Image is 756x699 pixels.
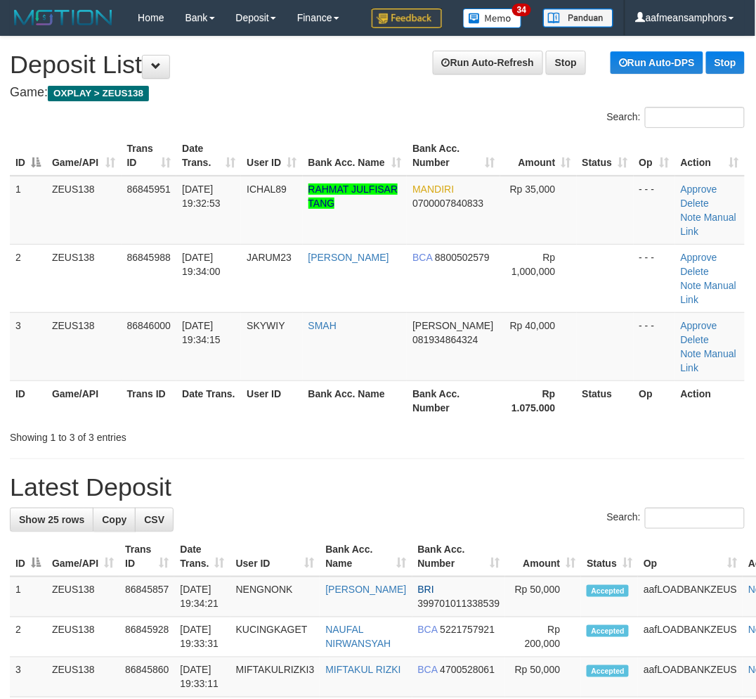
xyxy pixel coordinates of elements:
span: MANDIRI [412,184,454,195]
a: Note [681,348,702,359]
span: ICHAL89 [247,184,287,195]
span: BCA [412,252,432,263]
td: [DATE] 19:34:21 [174,577,230,617]
th: Amount: activate to sort column ascending [505,537,581,577]
th: Trans ID [122,380,177,421]
td: ZEUS138 [46,244,122,312]
span: Copy [102,514,126,525]
td: aafLOADBANKZEUS [638,577,743,617]
span: Copy 399701011338539 to clipboard [418,598,500,610]
th: Bank Acc. Number: activate to sort column ascending [407,136,500,176]
th: Amount: activate to sort column ascending [500,136,576,176]
th: Status: activate to sort column ascending [577,136,634,176]
th: Action: activate to sort column ascending [675,136,745,176]
img: panduan.png [543,8,613,27]
a: Delete [681,334,709,345]
td: aafLOADBANKZEUS [638,658,743,698]
td: ZEUS138 [46,577,119,617]
img: Button%20Memo.svg [463,8,522,28]
th: Status [577,380,634,421]
td: Rp 50,000 [505,577,581,617]
td: Rp 200,000 [505,617,581,658]
td: 3 [10,658,46,698]
span: Copy 081934864324 to clipboard [412,334,478,345]
a: Manual Link [681,280,736,305]
th: Status: activate to sort column ascending [581,537,638,577]
th: Rp 1.075.000 [500,380,576,421]
th: ID: activate to sort column descending [10,537,46,577]
a: Note [681,212,702,223]
th: ID: activate to sort column descending [10,136,46,176]
span: Copy 4700528061 to clipboard [441,665,495,676]
td: aafLOADBANKZEUS [638,617,743,658]
th: Bank Acc. Number [407,380,500,421]
h1: Deposit List [10,51,745,79]
span: [DATE] 19:34:15 [182,320,221,345]
td: 1 [10,176,46,245]
td: MIFTAKULRIZKI3 [230,658,320,698]
div: Showing 1 to 3 of 3 entries [10,425,304,444]
span: BCA [418,665,438,676]
a: Run Auto-DPS [611,51,703,74]
th: Bank Acc. Name: activate to sort column ascending [320,537,412,577]
a: Copy [93,508,136,532]
img: MOTION_logo.png [10,7,117,28]
span: CSV [144,514,164,525]
td: ZEUS138 [46,176,122,245]
td: [DATE] 19:33:31 [174,617,230,658]
a: CSV [135,508,174,532]
td: 3 [10,312,46,380]
th: Trans ID: activate to sort column ascending [122,136,177,176]
td: 2 [10,244,46,312]
th: Date Trans. [176,380,241,421]
td: 86845860 [119,658,174,698]
th: Bank Acc. Name [303,380,408,421]
td: 2 [10,617,46,658]
a: Approve [681,184,717,195]
td: 86845857 [119,577,174,617]
h4: Game: [10,86,745,100]
span: BCA [418,624,438,636]
span: JARUM23 [247,252,292,263]
span: Rp 40,000 [510,320,556,331]
th: User ID [241,380,302,421]
a: Stop [706,51,745,74]
th: Game/API [46,380,122,421]
td: 1 [10,577,46,617]
th: Date Trans.: activate to sort column ascending [176,136,241,176]
span: [DATE] 19:32:53 [182,184,221,209]
a: Delete [681,266,709,277]
td: - - - [634,312,675,380]
span: OXPLAY > ZEUS138 [48,86,149,101]
span: [PERSON_NAME] [412,320,493,331]
th: Date Trans.: activate to sort column ascending [174,537,230,577]
th: Game/API: activate to sort column ascending [46,136,122,176]
span: Accepted [587,625,629,637]
span: [DATE] 19:34:00 [182,252,221,277]
th: User ID: activate to sort column ascending [230,537,320,577]
span: BRI [418,584,434,596]
a: SMAH [308,320,337,331]
img: Feedback.jpg [372,8,442,28]
th: Action [675,380,745,421]
span: Show 25 rows [19,514,84,525]
a: [PERSON_NAME] [308,252,389,263]
td: ZEUS138 [46,617,119,658]
a: MIFTAKUL RIZKI [325,665,400,676]
th: Game/API: activate to sort column ascending [46,537,119,577]
td: NENGNONK [230,577,320,617]
th: Op [634,380,675,421]
label: Search: [607,107,745,128]
span: SKYWIY [247,320,285,331]
a: Show 25 rows [10,508,93,532]
a: Manual Link [681,212,736,237]
th: Op: activate to sort column ascending [634,136,675,176]
th: Bank Acc. Number: activate to sort column ascending [412,537,506,577]
td: [DATE] 19:33:11 [174,658,230,698]
input: Search: [645,107,745,128]
a: Run Auto-Refresh [433,51,543,75]
input: Search: [645,508,745,529]
a: Note [681,280,702,291]
td: ZEUS138 [46,312,122,380]
span: Accepted [587,665,629,677]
